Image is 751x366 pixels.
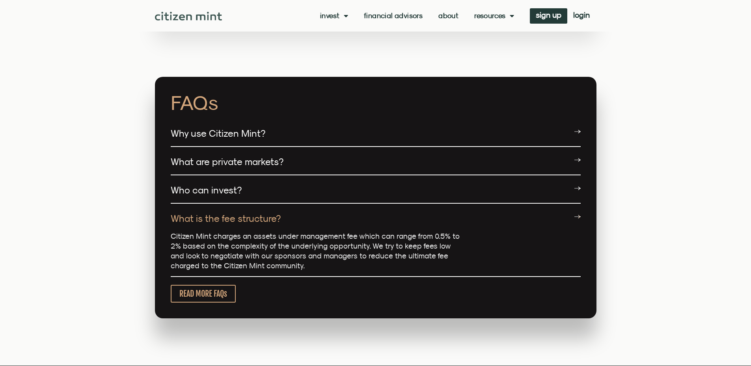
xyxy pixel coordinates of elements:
a: What is the fee structure? [171,213,281,224]
a: Resources [474,12,514,20]
a: What are private markets? [171,156,283,167]
span: READ MORE FAQs [179,289,227,299]
a: Financial Advisors [364,12,423,20]
span: login [573,12,590,18]
a: Invest [320,12,348,20]
div: What is the fee structure? [171,206,581,231]
h2: FAQs [171,93,581,113]
img: Citizen Mint [155,12,222,20]
div: Why use Citizen Mint? [171,121,581,147]
a: About [438,12,458,20]
a: login [567,8,596,24]
a: Why use Citizen Mint? [171,128,265,139]
div: Who can invest? [171,177,581,204]
div: What are private markets? [171,149,581,175]
nav: Menu [320,12,514,20]
div: What is the fee structure? [171,231,581,277]
a: Who can invest? [171,184,242,195]
p: Citizen Mint charges an assets under management fee which can range from 0.5% to 2% based on the ... [171,231,462,271]
span: sign up [536,12,561,18]
a: sign up [530,8,567,24]
a: READ MORE FAQs [171,285,236,303]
